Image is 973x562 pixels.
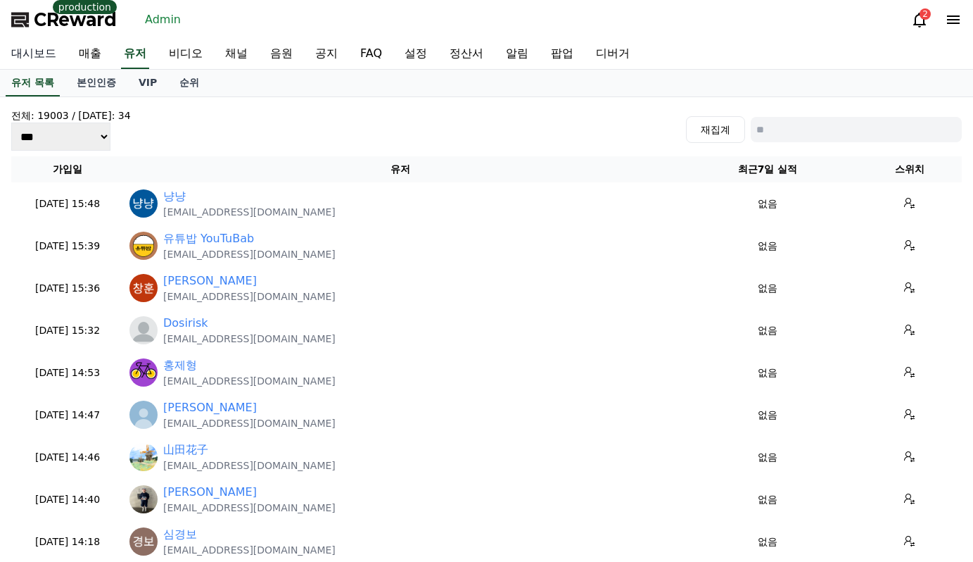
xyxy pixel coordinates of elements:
p: [EMAIL_ADDRESS][DOMAIN_NAME] [163,416,336,430]
p: [DATE] 14:46 [17,450,118,465]
a: [PERSON_NAME] [163,273,257,289]
th: 스위치 [858,156,962,182]
a: 본인인증 [65,70,127,96]
img: https://lh3.googleusercontent.com/a/ACg8ocJMkr0H5Biw0SwedO0QuV8w3Qk749oVA_vyQH7LrFMlZewfZQs=s96-c [129,443,158,471]
a: Messages [93,447,182,482]
img: https://lh3.googleusercontent.com/a/ACg8ocI4mGbHqGjGD1i7qwZF3_FjXg_xwhwp5t8rDNhcYii02TstWD0=s96-c [129,232,158,260]
a: 심경보 [163,526,197,543]
img: http://img1.kakaocdn.net/thumb/R640x640.q70/?fname=http://t1.kakaocdn.net/account_images/default_... [129,401,158,429]
a: Home [4,447,93,482]
p: [DATE] 14:47 [17,408,118,423]
a: 알림 [495,39,540,69]
p: 없음 [683,196,852,211]
a: Settings [182,447,270,482]
p: [EMAIL_ADDRESS][DOMAIN_NAME] [163,543,336,557]
a: 山田花子 [163,442,208,458]
a: 정산서 [438,39,495,69]
p: [DATE] 15:32 [17,323,118,338]
span: Home [36,468,61,479]
h4: 전체: 19003 / [DATE]: 34 [11,108,131,123]
a: 2 [911,11,928,28]
p: 없음 [683,492,852,507]
a: 채널 [214,39,259,69]
a: 홍제형 [163,357,197,374]
img: https://lh3.googleusercontent.com/a/ACg8ocK8YeVj1gbD-sP7ZJdRT7nhF3yGooqLFWg6YYp8GhHshjQIxg=s96-c [129,527,158,556]
span: Settings [208,468,243,479]
p: [DATE] 14:40 [17,492,118,507]
p: [EMAIL_ADDRESS][DOMAIN_NAME] [163,374,336,388]
p: 없음 [683,239,852,254]
a: [PERSON_NAME] [163,484,257,501]
p: 없음 [683,366,852,380]
a: 매출 [68,39,113,69]
p: [DATE] 14:53 [17,366,118,380]
span: Messages [117,468,158,480]
img: https://lh3.googleusercontent.com/a/ACg8ocLp120vsqBYCvxqFUwa6JNHyavBHmRuEad5UPOjuT3nVSb4Iw=s96-c [129,189,158,218]
button: 재집계 [686,116,745,143]
th: 가입일 [11,156,124,182]
p: [EMAIL_ADDRESS][DOMAIN_NAME] [163,247,336,261]
a: 냥냥 [163,188,186,205]
p: 없음 [683,535,852,549]
a: Admin [139,8,186,31]
a: [PERSON_NAME] [163,399,257,416]
p: [EMAIL_ADDRESS][DOMAIN_NAME] [163,458,336,473]
img: https://lh3.googleusercontent.com/a/ACg8ocJES8-6Ocjm5HE2S2uNn0G3c9rVO-JA4tR0nFKpCWygm-ejdqTH=s96-c [129,358,158,387]
a: Dosirisk [163,315,208,332]
a: VIP [127,70,168,96]
a: 비디오 [158,39,214,69]
p: [DATE] 15:36 [17,281,118,296]
a: 음원 [259,39,304,69]
p: [EMAIL_ADDRESS][DOMAIN_NAME] [163,332,336,346]
a: CReward [11,8,117,31]
p: [DATE] 15:39 [17,239,118,254]
p: [DATE] 15:48 [17,196,118,211]
p: 없음 [683,450,852,465]
div: 2 [920,8,931,20]
p: [DATE] 14:18 [17,535,118,549]
p: 없음 [683,323,852,338]
a: FAQ [349,39,393,69]
span: CReward [34,8,117,31]
a: 유저 목록 [6,70,60,96]
p: [EMAIL_ADDRESS][DOMAIN_NAME] [163,501,336,515]
a: 유튜밥 YouTuBab [163,230,254,247]
th: 최근7일 실적 [678,156,858,182]
a: 순위 [168,70,210,96]
img: http://k.kakaocdn.net/dn/hgTIa/btsQKzRyMQH/Koyz7YKkPIbYEHuSDNQVXk/img_640x640.jpg [129,485,158,513]
a: 유저 [121,39,149,69]
th: 유저 [124,156,678,182]
a: 공지 [304,39,349,69]
p: [EMAIL_ADDRESS][DOMAIN_NAME] [163,205,336,219]
p: 없음 [683,281,852,296]
a: 디버거 [585,39,641,69]
a: 설정 [393,39,438,69]
p: [EMAIL_ADDRESS][DOMAIN_NAME] [163,289,336,304]
img: https://lh3.googleusercontent.com/a/ACg8ocLxTDWXb54iPRNvLIYUwPPY2czMTcSeGyvlBhkypM5m6fCCLg=s96-c [129,274,158,302]
img: profile_blank.webp [129,316,158,344]
a: 팝업 [540,39,585,69]
p: 없음 [683,408,852,423]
